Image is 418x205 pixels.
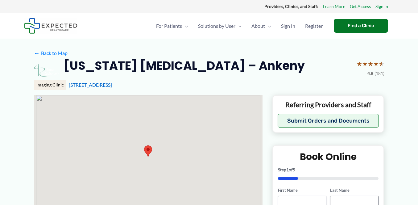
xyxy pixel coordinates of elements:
[300,15,328,37] a: Register
[330,187,379,193] label: Last Name
[151,15,328,37] nav: Primary Site Navigation
[367,69,373,77] span: 4.8
[350,2,371,10] a: Get Access
[34,50,40,56] span: ←
[278,114,379,128] button: Submit Orders and Documents
[373,58,379,69] span: ★
[368,58,373,69] span: ★
[151,15,193,37] a: For PatientsMenu Toggle
[34,80,66,90] div: Imaging Clinic
[34,48,68,58] a: ←Back to Map
[357,58,362,69] span: ★
[265,15,271,37] span: Menu Toggle
[251,15,265,37] span: About
[278,168,379,172] p: Step of
[69,82,112,88] a: [STREET_ADDRESS]
[375,69,384,77] span: (181)
[323,2,345,10] a: Learn More
[235,15,242,37] span: Menu Toggle
[246,15,276,37] a: AboutMenu Toggle
[293,167,295,172] span: 5
[278,187,326,193] label: First Name
[379,58,384,69] span: ★
[286,167,289,172] span: 1
[362,58,368,69] span: ★
[276,15,300,37] a: Sign In
[334,19,388,33] a: Find a Clinic
[182,15,188,37] span: Menu Toggle
[64,58,305,73] h2: [US_STATE] [MEDICAL_DATA] – Ankeny
[375,2,388,10] a: Sign In
[156,15,182,37] span: For Patients
[278,100,379,109] p: Referring Providers and Staff
[278,151,379,163] h2: Book Online
[281,15,295,37] span: Sign In
[193,15,246,37] a: Solutions by UserMenu Toggle
[305,15,323,37] span: Register
[24,18,77,34] img: Expected Healthcare Logo - side, dark font, small
[198,15,235,37] span: Solutions by User
[264,4,318,9] strong: Providers, Clinics, and Staff:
